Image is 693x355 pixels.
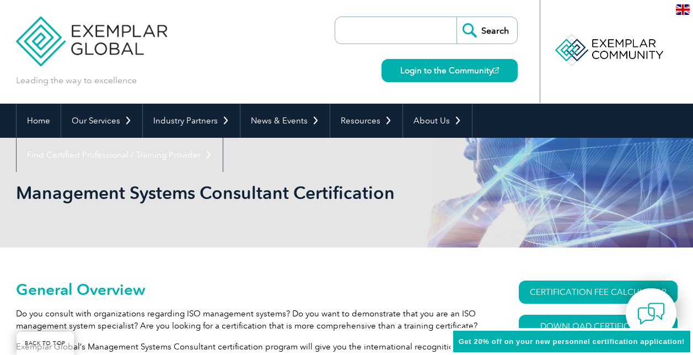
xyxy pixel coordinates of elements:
[459,337,685,346] span: Get 20% off on your new personnel certification application!
[493,67,499,73] img: open_square.png
[519,281,678,304] a: CERTIFICATION FEE CALCULATOR
[17,104,61,138] a: Home
[143,104,240,138] a: Industry Partners
[17,138,223,172] a: Find Certified Professional / Training Provider
[519,315,678,348] a: Download Certification Requirements
[330,104,402,138] a: Resources
[403,104,472,138] a: About Us
[61,104,142,138] a: Our Services
[16,182,439,203] h1: Management Systems Consultant Certification
[637,300,665,327] img: contact-chat.png
[16,281,479,298] h2: General Overview
[16,74,137,87] p: Leading the way to excellence
[456,17,517,44] input: Search
[240,104,330,138] a: News & Events
[382,59,518,82] a: Login to the Community
[17,332,74,355] a: BACK TO TOP
[16,308,479,332] p: Do you consult with organizations regarding ISO management systems? Do you want to demonstrate th...
[676,4,690,15] img: en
